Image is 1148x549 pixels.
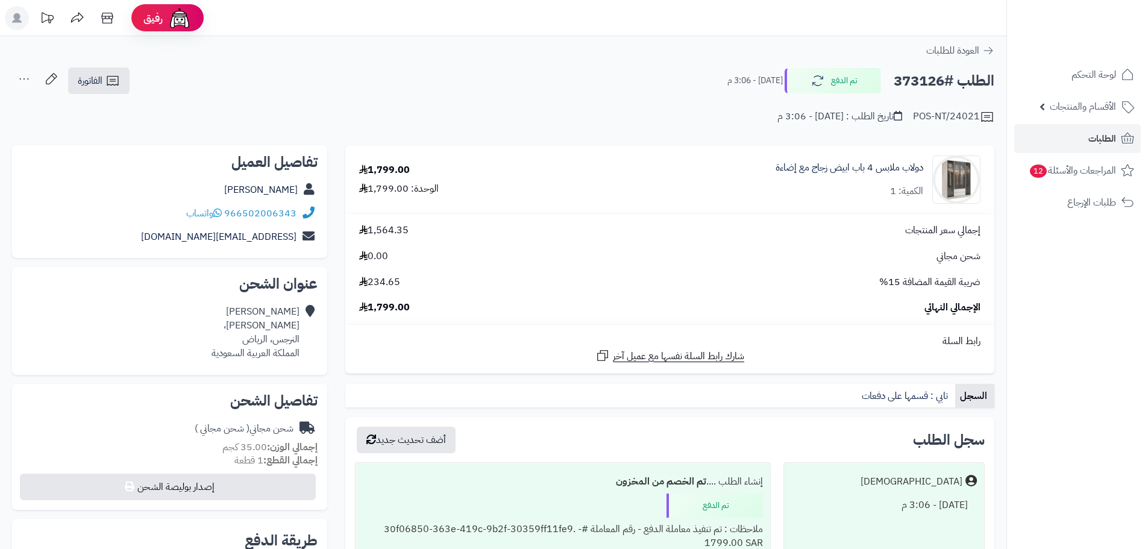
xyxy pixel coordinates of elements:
[791,494,977,517] div: [DATE] - 3:06 م
[168,6,192,30] img: ai-face.png
[785,68,881,93] button: تم الدفع
[924,301,980,315] span: الإجمالي النهائي
[936,249,980,263] span: شحن مجاني
[1014,60,1141,89] a: لوحة التحكم
[861,475,962,489] div: [DEMOGRAPHIC_DATA]
[1050,98,1116,115] span: الأقسام والمنتجات
[1014,156,1141,185] a: المراجعات والأسئلة12
[22,277,318,291] h2: عنوان الشحن
[195,421,249,436] span: ( شحن مجاني )
[905,224,980,237] span: إجمالي سعر المنتجات
[195,422,293,436] div: شحن مجاني
[359,182,439,196] div: الوحدة: 1,799.00
[224,183,298,197] a: [PERSON_NAME]
[890,184,923,198] div: الكمية: 1
[777,110,902,124] div: تاريخ الطلب : [DATE] - 3:06 م
[879,275,980,289] span: ضريبة القيمة المضافة 15%
[22,155,318,169] h2: تفاصيل العميل
[933,155,980,204] img: 1742133300-110103010020.1-90x90.jpg
[613,350,744,363] span: شارك رابط السلة نفسها مع عميل آخر
[1071,66,1116,83] span: لوحة التحكم
[212,305,300,360] div: [PERSON_NAME] [PERSON_NAME]، النرجس، الرياض المملكة العربية السعودية
[363,470,762,494] div: إنشاء الطلب ....
[1014,188,1141,217] a: طلبات الإرجاع
[913,433,985,447] h3: سجل الطلب
[245,533,318,548] h2: طريقة الدفع
[359,301,410,315] span: 1,799.00
[224,206,296,221] a: 966502006343
[616,474,706,489] b: تم الخصم من المخزون
[955,384,994,408] a: السجل
[894,69,994,93] h2: الطلب #373126
[234,453,318,468] small: 1 قطعة
[22,394,318,408] h2: تفاصيل الشحن
[263,453,318,468] strong: إجمالي القطع:
[143,11,163,25] span: رفيق
[926,43,994,58] a: العودة للطلبات
[595,348,744,363] a: شارك رابط السلة نفسها مع عميل آخر
[78,74,102,88] span: الفاتورة
[727,75,783,87] small: [DATE] - 3:06 م
[359,163,410,177] div: 1,799.00
[1088,130,1116,147] span: الطلبات
[141,230,296,244] a: [EMAIL_ADDRESS][DOMAIN_NAME]
[926,43,979,58] span: العودة للطلبات
[667,494,763,518] div: تم الدفع
[1029,162,1116,179] span: المراجعات والأسئلة
[68,67,130,94] a: الفاتورة
[857,384,955,408] a: تابي : قسمها على دفعات
[357,427,456,453] button: أضف تحديث جديد
[186,206,222,221] a: واتساب
[359,249,388,263] span: 0.00
[913,110,994,124] div: POS-NT/24021
[359,275,400,289] span: 234.65
[32,6,62,33] a: تحديثات المنصة
[267,440,318,454] strong: إجمالي الوزن:
[1014,124,1141,153] a: الطلبات
[222,440,318,454] small: 35.00 كجم
[1030,165,1047,178] span: 12
[20,474,316,500] button: إصدار بوليصة الشحن
[359,224,409,237] span: 1,564.35
[1066,28,1137,53] img: logo-2.png
[1067,194,1116,211] span: طلبات الإرجاع
[776,161,923,175] a: دولاب ملابس 4 باب ابيض زجاج مع إضاءة
[350,334,990,348] div: رابط السلة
